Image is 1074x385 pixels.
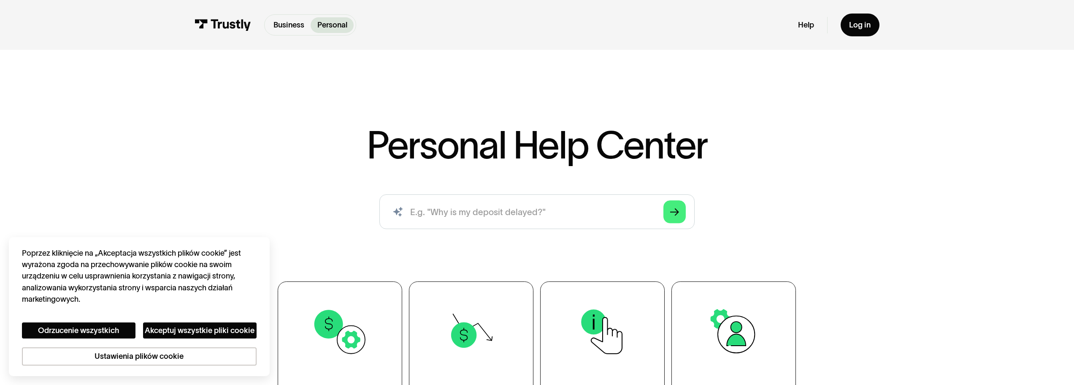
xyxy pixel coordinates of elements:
div: Log in [849,20,871,30]
form: Search [379,194,695,229]
div: Cookie banner [9,237,270,377]
div: Poprzez kliknięcie na „Akceptacja wszystkich plików cookie” jest wyrażona zgoda na przechowywanie... [22,248,257,305]
h1: Personal Help Center [367,126,708,164]
p: Business [273,19,304,31]
a: Help [798,20,814,30]
input: search [379,194,695,229]
button: Ustawienia plików cookie [22,347,257,366]
button: Odrzucenie wszystkich [22,322,135,339]
div: prywatność [22,248,257,365]
a: Business [267,17,311,33]
a: Personal [311,17,354,33]
a: Log in [841,14,879,36]
button: Akceptuj wszystkie pliki cookie [143,322,257,339]
img: Trustly Logo [195,19,251,31]
p: Personal [317,19,347,31]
